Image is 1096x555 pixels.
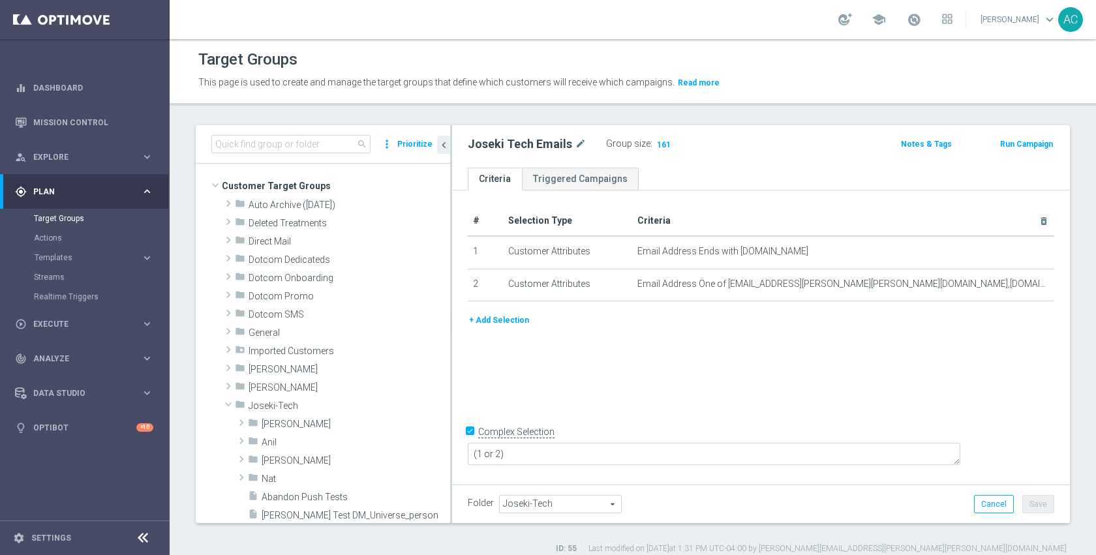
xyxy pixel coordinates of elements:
[468,136,572,152] h2: Joseki Tech Emails
[14,319,154,329] button: play_circle_outline Execute keyboard_arrow_right
[33,355,141,363] span: Analyze
[468,236,503,269] td: 1
[262,473,450,485] span: Nat
[249,309,450,320] span: Dotcom SMS
[33,410,136,445] a: Optibot
[33,188,141,196] span: Plan
[248,490,258,505] i: insert_drive_file
[248,436,258,451] i: folder
[249,236,450,247] span: Direct Mail
[262,510,450,521] span: Adam Test DM_Universe_person
[249,273,450,284] span: Dotcom Onboarding
[15,186,141,198] div: Plan
[14,187,154,197] button: gps_fixed Plan keyboard_arrow_right
[249,346,450,357] span: Imported Customers
[262,437,450,448] span: Anil
[15,410,153,445] div: Optibot
[249,400,450,412] span: Joseki-Tech
[34,267,168,287] div: Streams
[249,327,450,338] span: General
[15,82,27,94] i: equalizer
[198,77,675,87] span: This page is used to create and manage the target groups that define which customers will receive...
[34,248,168,267] div: Templates
[14,83,154,93] button: equalizer Dashboard
[141,318,153,330] i: keyboard_arrow_right
[33,320,141,328] span: Execute
[575,136,586,152] i: mode_edit
[235,290,245,305] i: folder
[1022,495,1054,513] button: Save
[15,105,153,140] div: Mission Control
[656,140,672,152] span: 161
[141,252,153,264] i: keyboard_arrow_right
[13,532,25,544] i: settings
[34,228,168,248] div: Actions
[249,218,450,229] span: Deleted Treatments
[15,151,27,163] i: person_search
[15,151,141,163] div: Explore
[141,151,153,163] i: keyboard_arrow_right
[468,269,503,301] td: 2
[136,423,153,432] div: +10
[503,236,632,269] td: Customer Attributes
[14,423,154,433] button: lightbulb Optibot +10
[14,388,154,398] button: Data Studio keyboard_arrow_right
[522,168,639,190] a: Triggered Campaigns
[478,426,555,438] label: Complex Selection
[468,206,503,236] th: #
[503,269,632,301] td: Customer Attributes
[606,138,650,149] label: Group size
[235,363,245,378] i: folder
[14,152,154,162] button: person_search Explore keyboard_arrow_right
[235,271,245,286] i: folder
[637,246,808,257] span: Email Address Ends with [DOMAIN_NAME]
[556,543,577,554] label: ID: 55
[438,139,450,151] i: chevron_left
[14,353,154,364] button: track_changes Analyze keyboard_arrow_right
[1058,7,1083,32] div: AC
[248,454,258,469] i: folder
[141,387,153,399] i: keyboard_arrow_right
[15,186,27,198] i: gps_fixed
[248,509,258,524] i: insert_drive_file
[357,139,367,149] span: search
[979,10,1058,29] a: [PERSON_NAME]keyboard_arrow_down
[15,318,27,330] i: play_circle_outline
[198,50,297,69] h1: Target Groups
[650,138,652,149] label: :
[34,209,168,228] div: Target Groups
[34,287,168,307] div: Realtime Triggers
[677,76,721,90] button: Read more
[1043,12,1057,27] span: keyboard_arrow_down
[249,254,450,265] span: Dotcom Dedicateds
[33,389,141,397] span: Data Studio
[141,185,153,198] i: keyboard_arrow_right
[395,136,434,153] button: Prioritize
[588,543,1067,554] label: Last modified on [DATE] at 1:31 PM UTC-04:00 by [PERSON_NAME][EMAIL_ADDRESS][PERSON_NAME][PERSON_...
[380,135,393,153] i: more_vert
[222,177,450,195] span: Customer Target Groups
[15,318,141,330] div: Execute
[249,291,450,302] span: Dotcom Promo
[900,137,953,151] button: Notes & Tags
[235,308,245,323] i: folder
[235,381,245,396] i: folder
[14,117,154,128] div: Mission Control
[235,253,245,268] i: folder
[235,235,245,250] i: folder
[872,12,886,27] span: school
[33,70,153,105] a: Dashboard
[974,495,1014,513] button: Cancel
[248,417,258,432] i: folder
[235,217,245,232] i: folder
[999,137,1054,151] button: Run Campaign
[15,353,27,365] i: track_changes
[31,534,71,542] a: Settings
[35,254,128,262] span: Templates
[262,492,450,503] span: Abandon Push Tests
[34,213,136,224] a: Target Groups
